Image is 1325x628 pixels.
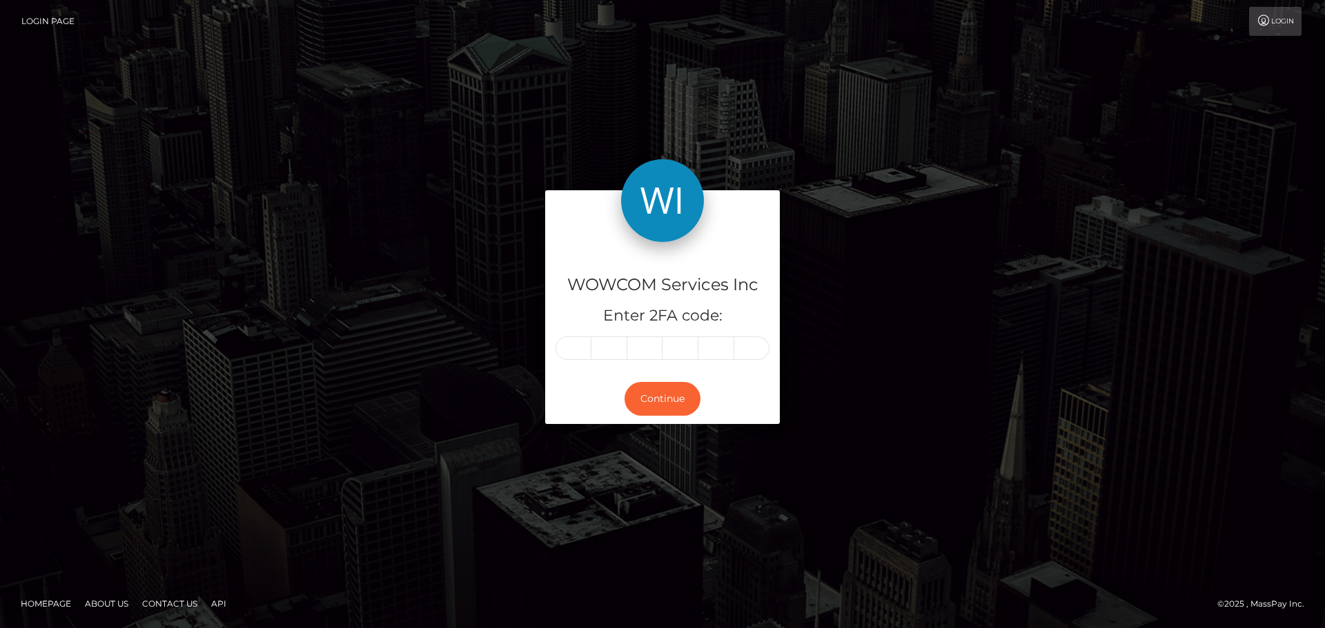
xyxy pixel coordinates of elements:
[1249,7,1302,36] a: Login
[79,593,134,614] a: About Us
[21,7,75,36] a: Login Page
[1217,596,1315,611] div: © 2025 , MassPay Inc.
[137,593,203,614] a: Contact Us
[556,273,769,297] h4: WOWCOM Services Inc
[625,382,700,416] button: Continue
[15,593,77,614] a: Homepage
[556,305,769,327] h5: Enter 2FA code:
[206,593,232,614] a: API
[621,159,704,242] img: WOWCOM Services Inc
